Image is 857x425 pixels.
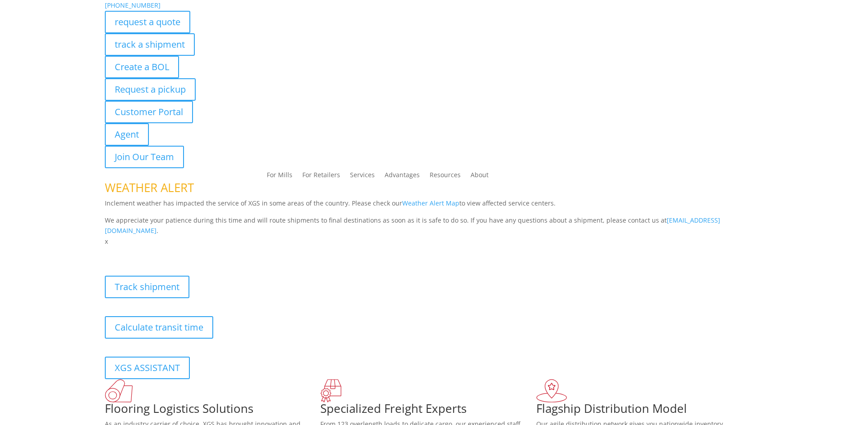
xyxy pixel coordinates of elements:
img: xgs-icon-total-supply-chain-intelligence-red [105,379,133,403]
h1: Flagship Distribution Model [536,403,752,419]
a: Resources [430,172,461,182]
a: Request a pickup [105,78,196,101]
h1: Specialized Freight Experts [320,403,536,419]
a: track a shipment [105,33,195,56]
a: XGS ASSISTANT [105,357,190,379]
a: For Mills [267,172,292,182]
a: Weather Alert Map [402,199,459,207]
p: We appreciate your patience during this time and will route shipments to final destinations as so... [105,215,753,237]
p: x [105,236,753,247]
a: Create a BOL [105,56,179,78]
b: Visibility, transparency, and control for your entire supply chain. [105,248,305,257]
a: Advantages [385,172,420,182]
a: Customer Portal [105,101,193,123]
img: xgs-icon-flagship-distribution-model-red [536,379,567,403]
p: Inclement weather has impacted the service of XGS in some areas of the country. Please check our ... [105,198,753,215]
h1: Flooring Logistics Solutions [105,403,321,419]
a: Agent [105,123,149,146]
span: WEATHER ALERT [105,179,194,196]
a: Services [350,172,375,182]
img: xgs-icon-focused-on-flooring-red [320,379,341,403]
a: request a quote [105,11,190,33]
a: Join Our Team [105,146,184,168]
a: Track shipment [105,276,189,298]
a: Calculate transit time [105,316,213,339]
a: For Retailers [302,172,340,182]
a: [PHONE_NUMBER] [105,1,161,9]
a: About [471,172,489,182]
